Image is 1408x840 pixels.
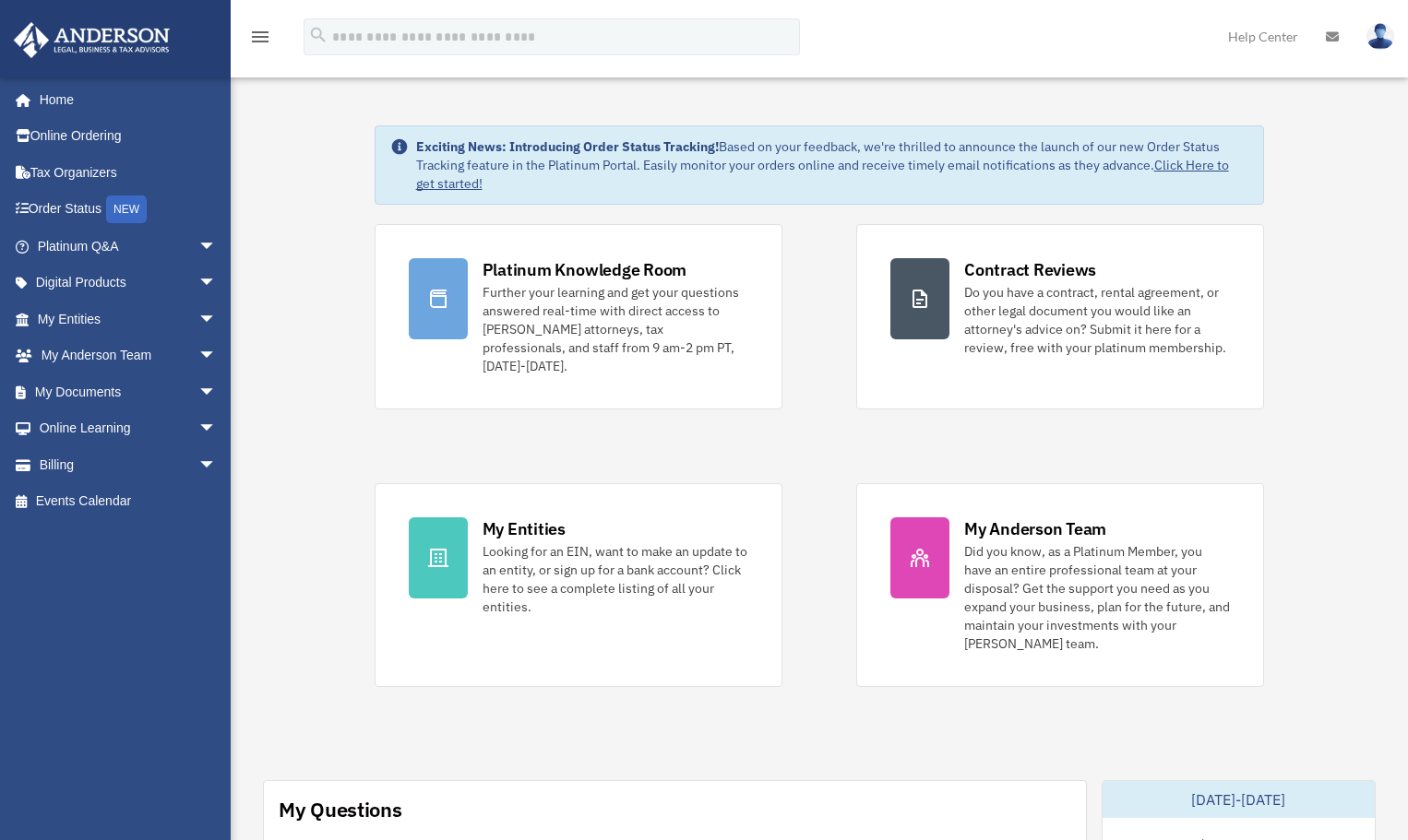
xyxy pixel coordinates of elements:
a: Platinum Knowledge Room Further your learning and get your questions answered real-time with dire... [375,224,782,409]
a: Platinum Q&Aarrow_drop_down [13,228,245,265]
i: search [308,25,328,45]
a: Online Learningarrow_drop_down [13,410,245,447]
a: Billingarrow_drop_down [13,446,245,483]
i: menu [249,26,271,48]
a: Home [13,81,235,118]
a: My Entities Looking for an EIN, want to make an update to an entity, or sign up for a bank accoun... [375,483,782,687]
a: My Anderson Team Did you know, as a Platinum Member, you have an entire professional team at your... [856,483,1264,687]
div: My Questions [279,796,402,823]
a: Digital Productsarrow_drop_down [13,265,245,302]
span: arrow_drop_down [198,228,235,266]
span: arrow_drop_down [198,373,235,411]
a: Contract Reviews Do you have a contract, rental agreement, or other legal document you would like... [856,224,1264,409]
a: Click Here to get started! [416,157,1229,192]
div: Did you know, as a Platinum Member, you have an entire professional team at your disposal? Get th... [964,542,1230,653]
div: [DATE]-[DATE] [1103,781,1376,818]
a: My Entitiesarrow_drop_down [13,301,245,337]
img: User Pic [1366,23,1394,50]
strong: Exciting News: Introducing Order Status Tracking! [416,138,719,155]
span: arrow_drop_down [198,410,235,448]
a: My Documentsarrow_drop_down [13,373,245,410]
span: arrow_drop_down [198,265,235,302]
a: Tax Organizers [13,154,245,191]
a: Online Ordering [13,118,245,155]
div: NEW [106,195,147,223]
div: Looking for an EIN, want to make an update to an entity, or sign up for a bank account? Click her... [483,542,748,616]
img: Anderson Advisors Platinum Portal [8,22,175,58]
span: arrow_drop_down [198,337,235,375]
div: Based on your feedback, we're thrilled to announce the launch of our new Order Status Tracking fe... [416,137,1249,193]
div: Platinum Knowledge Room [483,258,687,281]
div: Further your learning and get your questions answered real-time with direct access to [PERSON_NAM... [483,283,748,375]
div: Do you have a contract, rental agreement, or other legal document you would like an attorney's ad... [964,283,1230,357]
span: arrow_drop_down [198,301,235,338]
div: My Anderson Team [964,517,1106,540]
a: My Anderson Teamarrow_drop_down [13,337,245,374]
div: Contract Reviews [964,258,1096,281]
a: Events Calendar [13,483,245,520]
a: Order StatusNEW [13,191,245,229]
a: menu [249,32,271,48]
span: arrow_drop_down [198,446,235,484]
div: My Entities [483,517,566,540]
